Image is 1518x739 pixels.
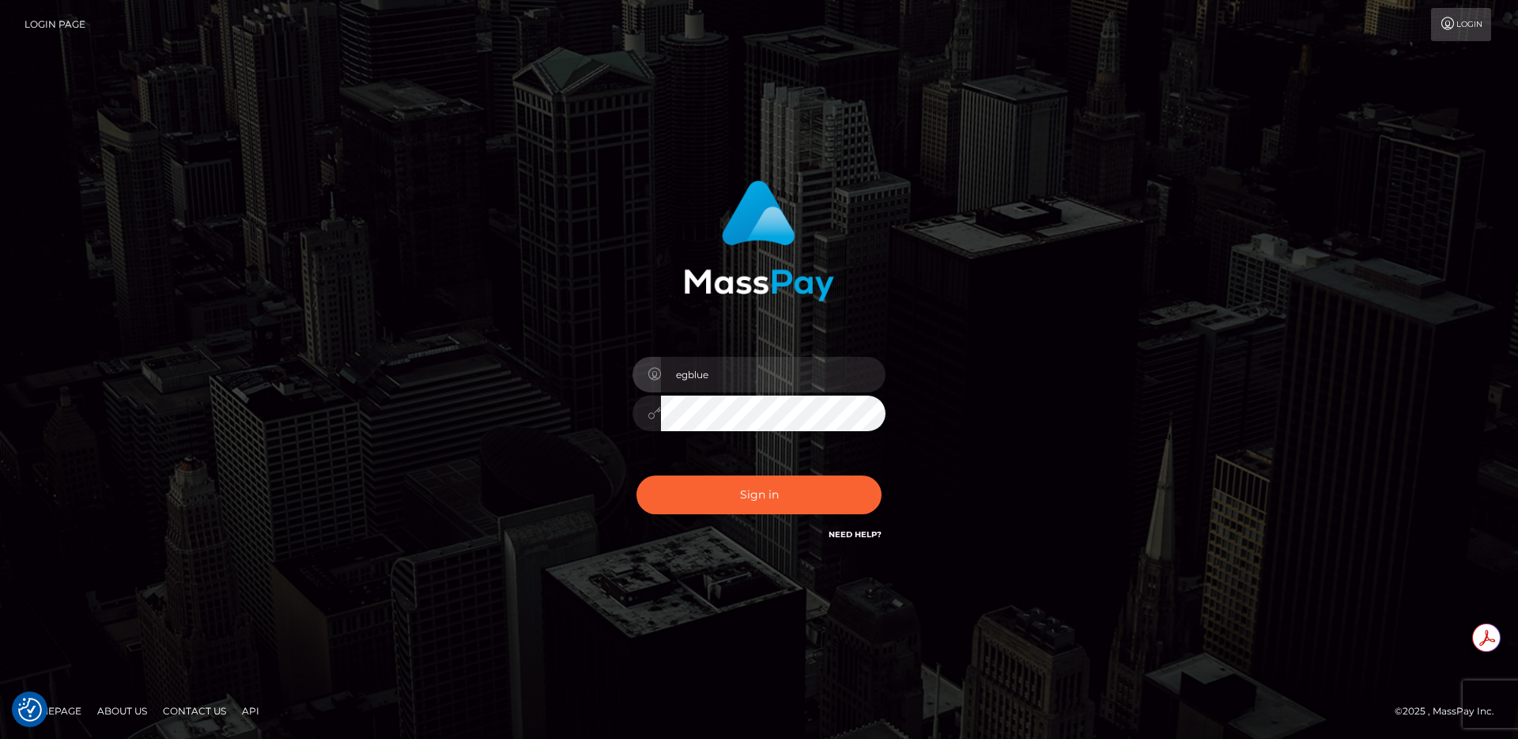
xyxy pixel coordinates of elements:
[157,699,232,723] a: Contact Us
[1431,8,1491,41] a: Login
[91,699,153,723] a: About Us
[18,698,42,722] button: Consent Preferences
[661,357,885,392] input: Username...
[1395,703,1506,720] div: © 2025 , MassPay Inc.
[636,476,882,514] button: Sign in
[17,699,88,723] a: Homepage
[25,8,85,41] a: Login Page
[236,699,266,723] a: API
[684,180,834,301] img: MassPay Login
[829,529,882,540] a: Need Help?
[18,698,42,722] img: Revisit consent button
